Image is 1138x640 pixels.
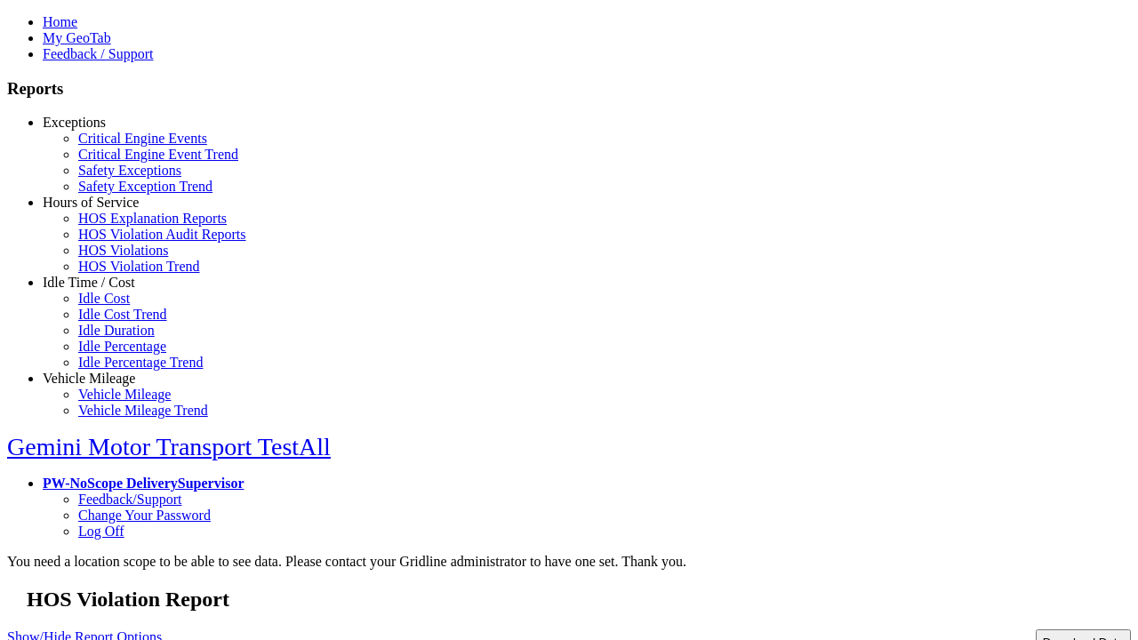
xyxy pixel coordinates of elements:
h2: HOS Violation Report [27,588,1131,612]
a: Gemini Motor Transport TestAll [7,433,331,460]
a: Idle Percentage [78,339,166,354]
a: Home [43,14,77,29]
a: Exceptions [43,115,106,130]
a: Critical Engine Event Trend [78,147,238,162]
a: Idle Duration [78,323,155,338]
a: HOS Violation Trend [78,259,200,274]
a: Log Off [78,524,124,539]
a: HOS Violations [78,243,168,258]
a: Change Your Password [78,508,211,523]
a: HOS Violation Audit Reports [78,227,246,242]
a: Idle Cost [78,291,130,306]
a: Critical Engine Events [78,131,207,146]
a: Vehicle Mileage Trend [78,403,208,418]
a: Vehicle Mileage [43,371,135,386]
div: You need a location scope to be able to see data. Please contact your Gridline administrator to h... [7,554,1131,570]
a: Feedback / Support [43,46,153,61]
a: PW-NoScope DeliverySupervisor [43,476,244,491]
a: Idle Percentage Trend [78,355,203,370]
a: HOS Explanation Reports [78,211,227,226]
h3: Reports [7,79,1131,99]
a: Hours of Service [43,195,139,210]
a: My GeoTab [43,30,111,45]
a: Vehicle Mileage [78,387,171,402]
a: Safety Exceptions [78,163,181,178]
a: Feedback/Support [78,492,181,507]
a: Idle Cost Trend [78,307,167,322]
a: Safety Exception Trend [78,179,212,194]
a: Idle Time / Cost [43,275,135,290]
